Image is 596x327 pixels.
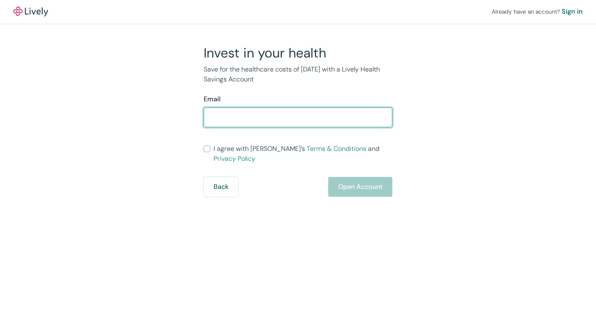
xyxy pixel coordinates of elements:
[492,7,583,17] div: Already have an account?
[204,94,221,104] label: Email
[204,45,392,61] h2: Invest in your health
[204,64,392,84] p: Save for the healthcare costs of [DATE] with a Lively Health Savings Account
[562,7,583,17] a: Sign in
[13,7,48,17] a: LivelyLively
[13,7,48,17] img: Lively
[204,177,238,197] button: Back
[307,144,366,153] a: Terms & Conditions
[214,144,392,164] span: I agree with [PERSON_NAME]’s and
[214,154,255,163] a: Privacy Policy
